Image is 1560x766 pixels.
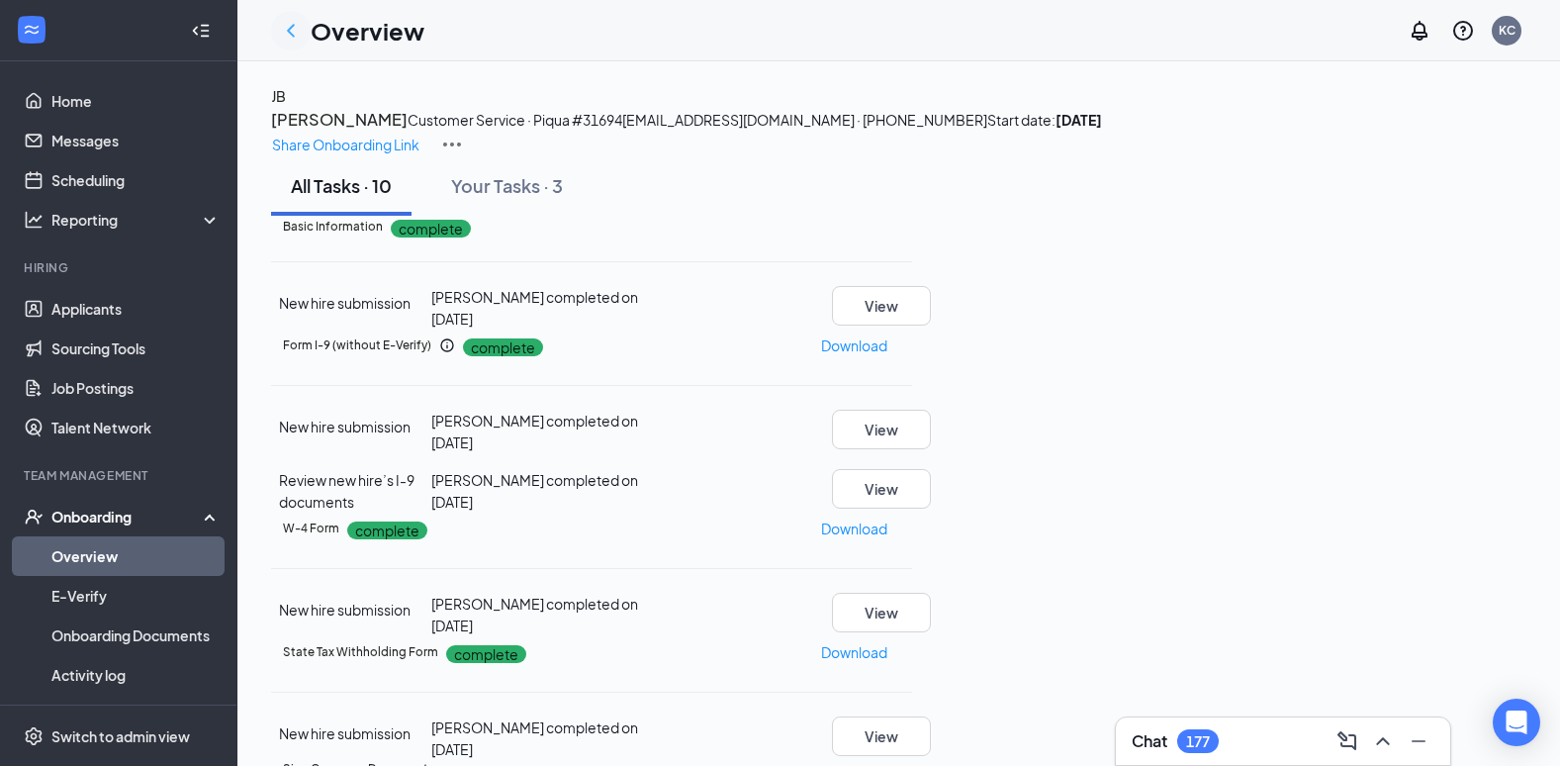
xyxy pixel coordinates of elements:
svg: Analysis [24,210,44,230]
a: Activity log [51,655,221,695]
span: [PERSON_NAME] completed on [DATE] [431,595,638,634]
svg: Info [439,337,455,353]
p: complete [463,338,543,356]
button: JB [271,85,286,107]
h5: Basic Information [283,218,383,236]
a: Home [51,81,221,121]
strong: [DATE] [1055,111,1102,129]
button: View [832,286,931,326]
span: [PERSON_NAME] completed on [DATE] [431,718,638,758]
img: More Actions [440,133,464,156]
svg: UserCheck [24,507,44,527]
h3: Chat [1132,730,1167,752]
a: Onboarding Documents [51,616,221,655]
div: KC [1499,22,1515,39]
button: Share Onboarding Link [271,133,420,156]
span: Start date: [987,111,1102,129]
h1: Overview [311,14,424,48]
div: Hiring [24,259,217,276]
span: Customer Service · Piqua #31694 [408,111,622,129]
p: complete [391,220,471,238]
svg: QuestionInfo [1451,19,1475,43]
span: New hire submission [279,418,411,435]
svg: ComposeMessage [1335,729,1359,753]
button: View [832,717,931,756]
button: ComposeMessage [1331,725,1363,757]
button: Minimize [1403,725,1434,757]
p: complete [347,522,427,539]
a: E-Verify [51,576,221,616]
span: New hire submission [279,601,411,619]
div: 177 [1186,733,1210,750]
a: Talent Network [51,408,221,447]
button: Download [820,330,888,361]
button: ChevronUp [1367,725,1399,757]
div: Open Intercom Messenger [1493,699,1540,746]
a: Job Postings [51,368,221,408]
h5: Form I-9 (without E-Verify) [283,336,431,354]
span: New hire submission [279,724,411,742]
svg: ChevronUp [1371,729,1395,753]
svg: Notifications [1408,19,1431,43]
svg: Settings [24,726,44,746]
div: All Tasks · 10 [291,173,392,198]
span: [PERSON_NAME] completed on [DATE] [431,471,638,511]
span: [PERSON_NAME] completed on [DATE] [431,288,638,328]
p: Download [821,518,887,539]
svg: Minimize [1407,729,1430,753]
h5: W-4 Form [283,520,339,537]
div: Reporting [51,210,222,230]
a: Applicants [51,289,221,329]
span: Review new hire’s I-9 documents [279,471,414,511]
div: Your Tasks · 3 [451,173,563,198]
a: Team [51,695,221,734]
a: Overview [51,536,221,576]
p: Download [821,335,887,356]
button: View [832,593,931,632]
svg: ChevronLeft [279,19,303,43]
a: Sourcing Tools [51,329,221,368]
svg: Collapse [191,21,211,41]
a: Messages [51,121,221,160]
span: [EMAIL_ADDRESS][DOMAIN_NAME] · [PHONE_NUMBER] [622,111,987,129]
h5: State Tax Withholding Form [283,643,438,661]
svg: WorkstreamLogo [22,20,42,40]
button: View [832,410,931,449]
span: [PERSON_NAME] completed on [DATE] [431,412,638,451]
a: Scheduling [51,160,221,200]
button: View [832,469,931,509]
button: [PERSON_NAME] [271,107,408,133]
div: Team Management [24,467,217,484]
button: Download [820,513,888,544]
p: Share Onboarding Link [272,134,419,155]
span: New hire submission [279,294,411,312]
div: Onboarding [51,507,204,527]
p: complete [446,645,526,663]
p: Download [821,641,887,663]
button: Download [820,636,888,668]
div: Switch to admin view [51,726,190,746]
